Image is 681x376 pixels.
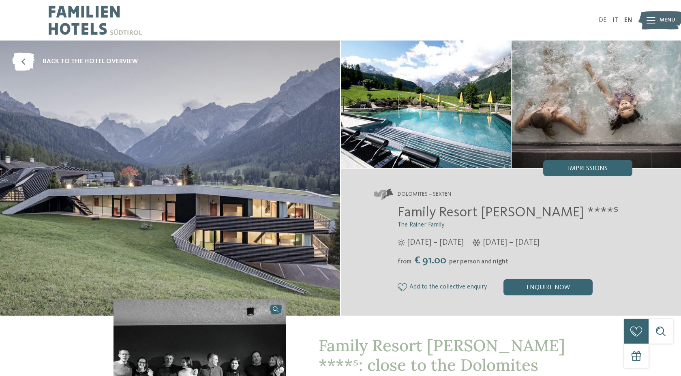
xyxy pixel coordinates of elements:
[341,41,511,168] img: Our family hotel in Sexten, your holiday home in the Dolomiten
[398,239,405,246] i: Opening times in summer
[12,53,138,71] a: back to the hotel overview
[398,205,619,220] span: Family Resort [PERSON_NAME] ****ˢ
[398,258,411,265] span: from
[398,190,451,199] span: Dolomites – Sexten
[319,335,565,375] span: Family Resort [PERSON_NAME] ****ˢ: close to the Dolomites
[612,17,618,23] a: IT
[407,237,464,248] span: [DATE] – [DATE]
[483,237,540,248] span: [DATE] – [DATE]
[412,255,448,266] span: € 91.00
[503,279,593,295] div: enquire now
[398,222,445,228] span: The Rainer Family
[449,258,508,265] span: per person and night
[568,165,608,172] span: Impressions
[624,17,632,23] a: EN
[599,17,606,23] a: DE
[660,16,675,24] span: Menu
[43,57,138,66] span: back to the hotel overview
[409,284,487,291] span: Add to the collective enquiry
[472,239,481,246] i: Opening times in winter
